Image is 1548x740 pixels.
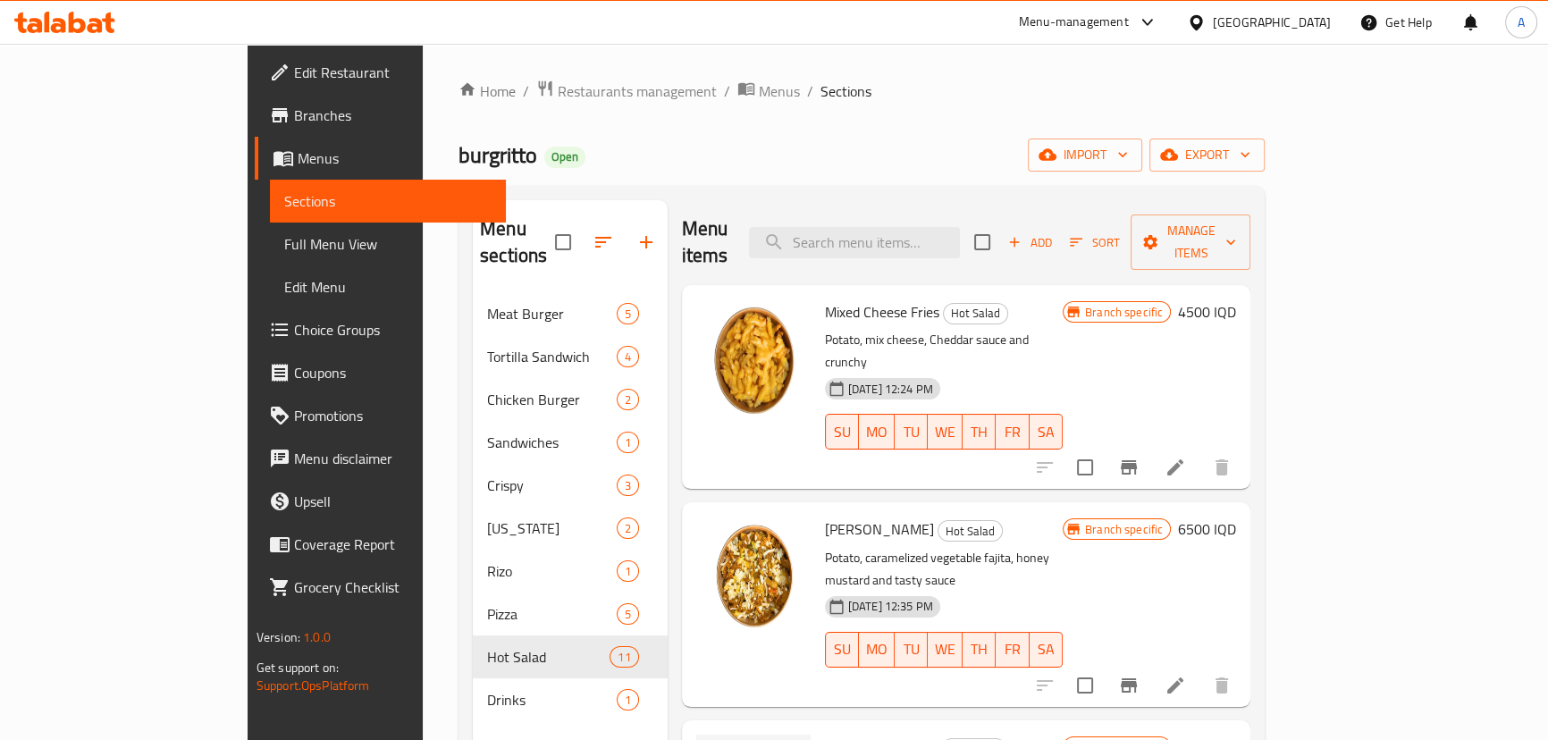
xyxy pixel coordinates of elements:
[255,351,506,394] a: Coupons
[487,432,616,453] span: Sandwiches
[1149,139,1265,172] button: export
[1019,12,1129,33] div: Menu-management
[996,414,1029,450] button: FR
[294,576,492,598] span: Grocery Checklist
[749,227,960,258] input: search
[303,626,331,649] span: 1.0.0
[617,389,639,410] div: items
[473,292,668,335] div: Meat Burger5
[255,523,506,566] a: Coverage Report
[1200,446,1243,489] button: delete
[1165,675,1186,696] a: Edit menu item
[536,80,717,103] a: Restaurants management
[1131,214,1250,270] button: Manage items
[682,215,728,269] h2: Menu items
[1078,304,1170,321] span: Branch specific
[807,80,813,102] li: /
[618,563,638,580] span: 1
[902,636,921,662] span: TU
[473,464,668,507] div: Crispy3
[1028,139,1142,172] button: import
[294,405,492,426] span: Promotions
[895,632,928,668] button: TU
[928,632,963,668] button: WE
[473,335,668,378] div: Tortilla Sandwich4
[1200,664,1243,707] button: delete
[938,520,1003,542] div: Hot Salad
[724,80,730,102] li: /
[1165,457,1186,478] a: Edit menu item
[895,414,928,450] button: TU
[833,636,852,662] span: SU
[294,534,492,555] span: Coverage Report
[1178,299,1236,324] h6: 4500 IQD
[487,689,616,711] span: Drinks
[610,649,637,666] span: 11
[294,362,492,383] span: Coupons
[618,692,638,709] span: 1
[487,560,616,582] span: Rizo
[487,603,616,625] span: Pizza
[270,265,506,308] a: Edit Menu
[284,233,492,255] span: Full Menu View
[255,480,506,523] a: Upsell
[820,80,871,102] span: Sections
[963,632,996,668] button: TH
[1145,220,1236,265] span: Manage items
[1037,636,1056,662] span: SA
[255,437,506,480] a: Menu disclaimer
[1078,521,1170,538] span: Branch specific
[487,517,616,539] div: Kentucky
[294,105,492,126] span: Branches
[473,593,668,635] div: Pizza5
[487,517,616,539] span: [US_STATE]
[617,603,639,625] div: items
[1070,232,1119,253] span: Sort
[1065,229,1123,256] button: Sort
[759,80,800,102] span: Menus
[696,299,811,414] img: Mixed Cheese Fries
[1164,144,1250,166] span: export
[257,656,339,679] span: Get support on:
[544,149,585,164] span: Open
[1213,13,1331,32] div: [GEOGRAPHIC_DATA]
[1037,419,1056,445] span: SA
[473,550,668,593] div: Rizo1
[487,646,610,668] span: Hot Salad
[610,646,638,668] div: items
[935,419,955,445] span: WE
[866,636,888,662] span: MO
[1066,449,1104,486] span: Select to update
[944,303,1007,324] span: Hot Salad
[558,80,717,102] span: Restaurants management
[487,389,616,410] span: Chicken Burger
[825,547,1063,592] p: Potato, caramelized vegetable fajita, honey mustard and tasty sauce
[625,221,668,264] button: Add section
[270,180,506,223] a: Sections
[618,520,638,537] span: 2
[294,491,492,512] span: Upsell
[737,80,800,103] a: Menus
[1030,632,1063,668] button: SA
[996,632,1029,668] button: FR
[841,598,940,615] span: [DATE] 12:35 PM
[473,678,668,721] div: Drinks1
[859,632,895,668] button: MO
[617,346,639,367] div: items
[618,349,638,366] span: 4
[294,319,492,341] span: Choice Groups
[825,632,859,668] button: SU
[617,560,639,582] div: items
[963,223,1001,261] span: Select section
[618,434,638,451] span: 1
[298,147,492,169] span: Menus
[963,414,996,450] button: TH
[902,419,921,445] span: TU
[618,391,638,408] span: 2
[841,381,940,398] span: [DATE] 12:24 PM
[866,419,888,445] span: MO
